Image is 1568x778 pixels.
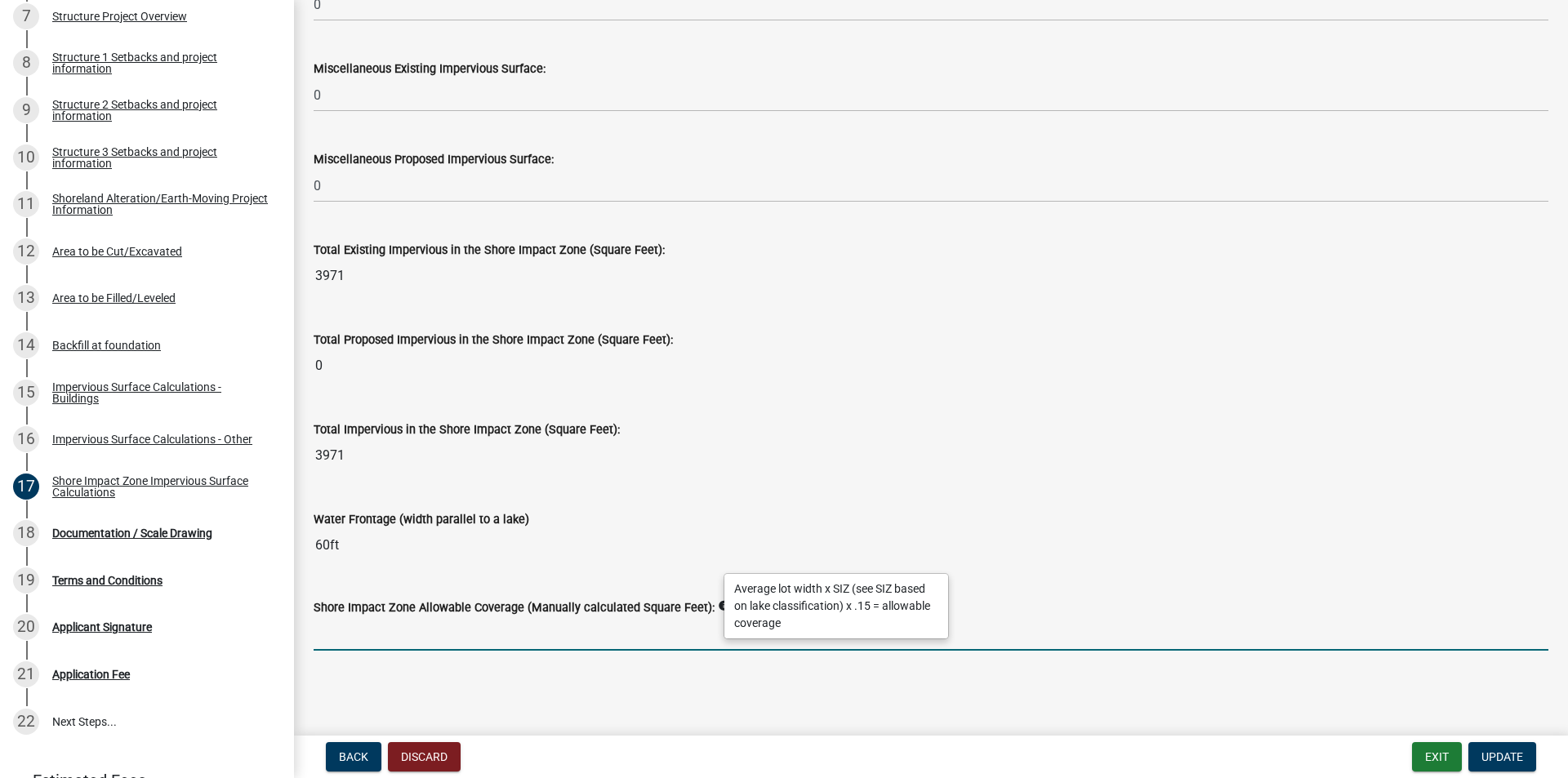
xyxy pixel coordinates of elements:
[339,750,368,763] span: Back
[13,332,39,358] div: 14
[13,50,39,76] div: 8
[1468,742,1536,771] button: Update
[13,191,39,217] div: 11
[1481,750,1523,763] span: Update
[314,335,673,346] label: Total Proposed Impervious in the Shore Impact Zone (Square Feet):
[13,144,39,171] div: 10
[13,520,39,546] div: 18
[13,97,39,123] div: 9
[314,64,546,75] label: Miscellaneous Existing Impervious Surface:
[13,567,39,594] div: 19
[52,475,268,498] div: Shore Impact Zone Impervious Surface Calculations
[52,11,187,22] div: Structure Project Overview
[326,742,381,771] button: Back
[718,600,729,611] i: info
[314,425,620,436] label: Total Impervious in the Shore Impact Zone (Square Feet):
[52,527,212,539] div: Documentation / Scale Drawing
[314,514,529,526] label: Water Frontage (width parallel to a lake)
[13,473,39,500] div: 17
[52,340,161,351] div: Backfill at foundation
[52,146,268,169] div: Structure 3 Setbacks and project information
[314,154,554,166] label: Miscellaneous Proposed Impervious Surface:
[13,238,39,265] div: 12
[52,193,268,216] div: Shoreland Alteration/Earth-Moving Project Information
[13,3,39,29] div: 7
[52,669,130,680] div: Application Fee
[52,51,268,74] div: Structure 1 Setbacks and project information
[52,292,176,304] div: Area to be Filled/Leveled
[52,99,268,122] div: Structure 2 Setbacks and project information
[52,575,163,586] div: Terms and Conditions
[13,380,39,406] div: 15
[52,381,268,404] div: Impervious Surface Calculations - Buildings
[724,574,948,638] div: Average lot width x SIZ (see SIZ based on lake classification) x .15 = allowable coverage
[13,661,39,687] div: 21
[13,709,39,735] div: 22
[314,245,665,256] label: Total Existing Impervious in the Shore Impact Zone (Square Feet):
[13,426,39,452] div: 16
[388,742,461,771] button: Discard
[52,621,152,633] div: Applicant Signature
[1412,742,1462,771] button: Exit
[13,614,39,640] div: 20
[314,602,715,614] label: Shore Impact Zone Allowable Coverage (Manually calculated Square Feet):
[52,433,252,445] div: Impervious Surface Calculations - Other
[52,246,182,257] div: Area to be Cut/Excavated
[13,285,39,311] div: 13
